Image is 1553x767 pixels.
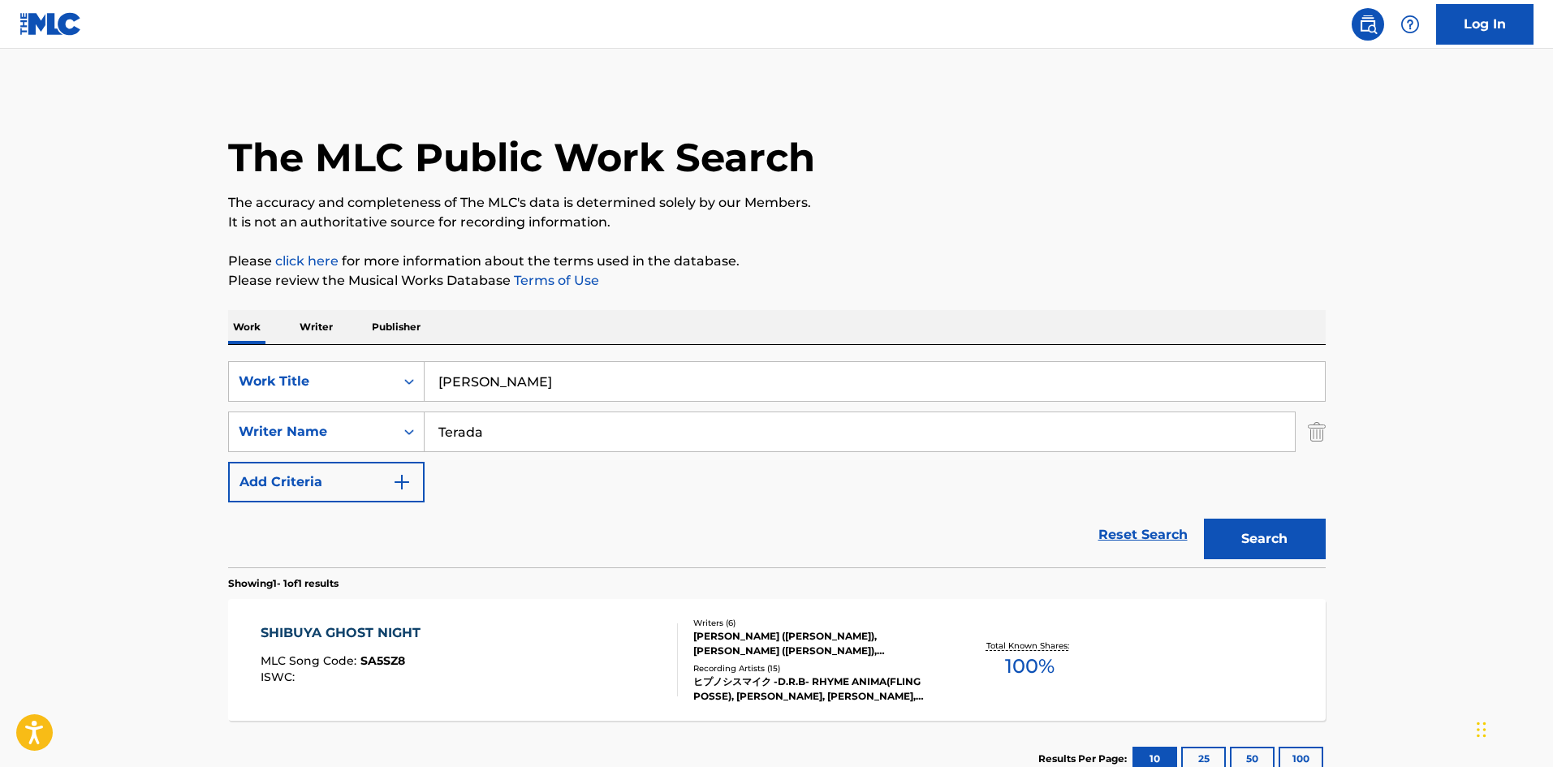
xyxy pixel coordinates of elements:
[392,472,412,492] img: 9d2ae6d4665cec9f34b9.svg
[367,310,425,344] p: Publisher
[228,462,425,502] button: Add Criteria
[693,674,938,704] div: ヒプノシスマイク -D.R.B- RHYME ANIMA(FLING POSSE), [PERSON_NAME], [PERSON_NAME], HYPNOSISMIC -D.R.B- RHYM...
[19,12,82,36] img: MLC Logo
[1477,705,1486,754] div: Drag
[228,576,339,591] p: Showing 1 - 1 of 1 results
[1400,15,1420,34] img: help
[228,310,265,344] p: Work
[1472,689,1553,767] iframe: Chat Widget
[228,252,1326,271] p: Please for more information about the terms used in the database.
[261,670,299,684] span: ISWC :
[228,599,1326,721] a: SHIBUYA GHOST NIGHTMLC Song Code:SA5SZ8ISWC:Writers (6)[PERSON_NAME] ([PERSON_NAME]), [PERSON_NAM...
[228,271,1326,291] p: Please review the Musical Works Database
[1352,8,1384,41] a: Public Search
[228,213,1326,232] p: It is not an authoritative source for recording information.
[1308,412,1326,452] img: Delete Criterion
[261,623,429,643] div: SHIBUYA GHOST NIGHT
[511,273,599,288] a: Terms of Use
[1436,4,1534,45] a: Log In
[239,372,385,391] div: Work Title
[360,653,405,668] span: SA5SZ8
[693,617,938,629] div: Writers ( 6 )
[1358,15,1378,34] img: search
[295,310,338,344] p: Writer
[693,629,938,658] div: [PERSON_NAME] ([PERSON_NAME]), [PERSON_NAME] ([PERSON_NAME]), [PERSON_NAME] (PKA DULLBOY), [PERSO...
[986,640,1073,652] p: Total Known Shares:
[261,653,360,668] span: MLC Song Code :
[1394,8,1426,41] div: Help
[1090,517,1196,553] a: Reset Search
[275,253,339,269] a: click here
[228,361,1326,567] form: Search Form
[228,193,1326,213] p: The accuracy and completeness of The MLC's data is determined solely by our Members.
[228,133,815,182] h1: The MLC Public Work Search
[239,422,385,442] div: Writer Name
[693,662,938,674] div: Recording Artists ( 15 )
[1038,752,1131,766] p: Results Per Page:
[1005,652,1055,681] span: 100 %
[1204,519,1326,559] button: Search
